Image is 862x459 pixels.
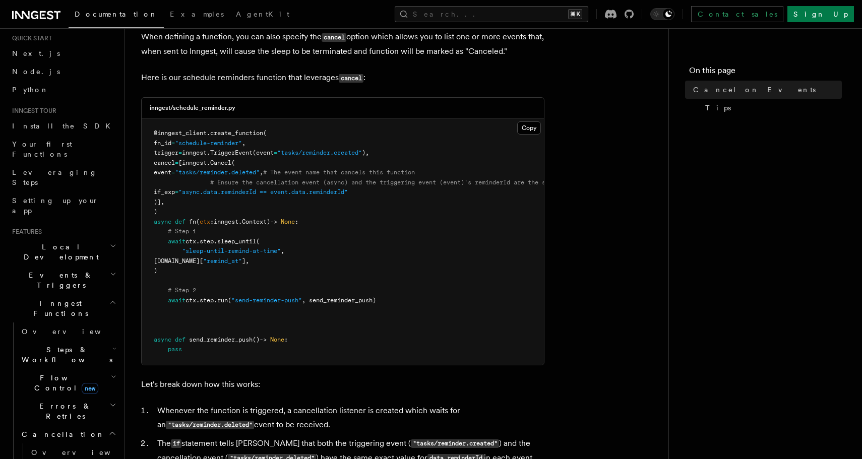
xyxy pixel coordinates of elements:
span: : [284,336,288,343]
span: # Step 1 [168,228,196,235]
span: () [253,336,260,343]
span: ) [154,267,157,274]
a: Leveraging Steps [8,163,118,191]
span: Steps & Workflows [18,345,112,365]
span: if_exp [154,188,175,195]
li: Whenever the function is triggered, a cancellation listener is created which waits for an event t... [154,404,544,432]
a: Examples [164,3,230,27]
button: Flow Controlnew [18,369,118,397]
a: Your first Functions [8,135,118,163]
span: -> [260,336,267,343]
span: ( [196,218,200,225]
span: "sleep-until-remind-at-time" [182,247,281,254]
span: step [200,238,214,245]
span: Documentation [75,10,158,18]
span: . [238,218,242,225]
span: Cancel [210,159,231,166]
span: , send_reminder_push) [302,297,376,304]
span: Inngest tour [8,107,56,115]
span: Install the SDK [12,122,116,130]
span: async [154,218,171,225]
button: Local Development [8,238,118,266]
span: cancel [154,159,175,166]
span: def [175,336,186,343]
span: sleep_until [217,238,256,245]
span: ( [228,297,231,304]
span: fn [189,218,196,225]
span: . [196,297,200,304]
button: Search...⌘K [395,6,588,22]
span: Next.js [12,49,60,57]
span: ) [154,208,157,215]
span: Overview [22,327,126,336]
span: : [295,218,298,225]
kbd: ⌘K [568,9,582,19]
a: Install the SDK [8,117,118,135]
span: ctx [186,297,196,304]
span: . [196,238,200,245]
span: pass [168,346,182,353]
span: Quick start [8,34,52,42]
span: "tasks/reminder.created" [277,149,362,156]
span: [DOMAIN_NAME][ [154,257,203,265]
span: [inngest. [178,159,210,166]
h4: On this page [689,64,842,81]
span: ( [231,159,235,166]
span: Local Development [8,242,110,262]
code: "tasks/reminder.deleted" [166,421,254,429]
span: "tasks/reminder.deleted" [175,169,260,176]
p: Here is our schedule reminders function that leverages : [141,71,544,85]
span: def [175,218,186,225]
span: new [82,383,98,394]
span: Context) [242,218,270,225]
span: "async.data.reminderId == event.data.reminderId" [178,188,348,195]
a: Tips [701,99,842,117]
span: send_reminder_push [189,336,253,343]
span: # Ensure the cancellation event (async) and the triggering event (event)'s reminderId are the same: [210,179,560,186]
span: = [178,149,182,156]
a: Documentation [69,3,164,28]
a: Cancel on Events [689,81,842,99]
span: = [274,149,277,156]
span: , [281,247,284,254]
span: await [168,238,186,245]
a: Next.js [8,44,118,62]
a: Contact sales [691,6,783,22]
span: = [175,188,178,195]
span: Python [12,86,49,94]
span: # Step 2 [168,287,196,294]
span: Setting up your app [12,196,99,215]
a: Python [8,81,118,99]
button: Cancellation [18,425,118,443]
span: ( [256,238,260,245]
button: Toggle dark mode [650,8,674,20]
span: trigger [154,149,178,156]
span: event [154,169,171,176]
span: Your first Functions [12,140,72,158]
span: async [154,336,171,343]
span: (event [253,149,274,156]
button: Errors & Retries [18,397,118,425]
span: = [171,169,175,176]
span: = [171,140,175,147]
span: Features [8,228,42,236]
span: "send-reminder-push" [231,297,302,304]
a: Node.js [8,62,118,81]
span: run [217,297,228,304]
span: ], [242,257,249,265]
span: fn_id [154,140,171,147]
h3: inngest/schedule_reminder.py [150,104,235,112]
span: Errors & Retries [18,401,109,421]
span: : [210,218,214,225]
span: Node.js [12,68,60,76]
a: Sign Up [787,6,854,22]
a: Overview [18,322,118,341]
span: # The event name that cancels this function [263,169,415,176]
span: Leveraging Steps [12,168,97,186]
span: "remind_at" [203,257,242,265]
span: TriggerEvent [210,149,253,156]
span: ctx [186,238,196,245]
button: Inngest Functions [8,294,118,322]
a: Setting up your app [8,191,118,220]
code: cancel [322,33,346,42]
